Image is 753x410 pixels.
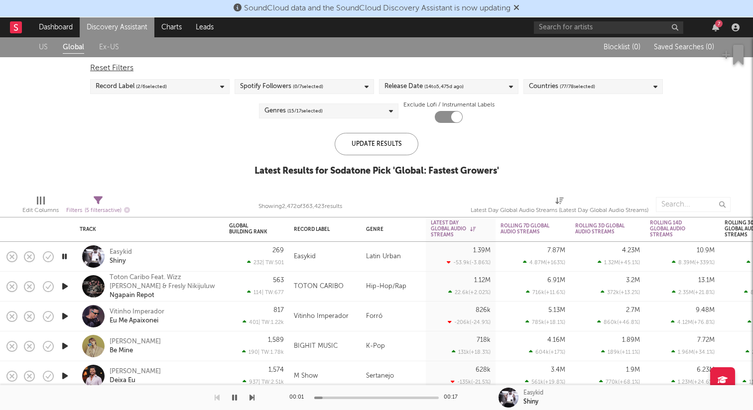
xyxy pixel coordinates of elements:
div: 10.9M [697,247,715,254]
a: Charts [154,17,189,37]
span: ( 2 / 6 selected) [136,81,167,93]
a: Toton Caribo Feat. Wizz [PERSON_NAME] & Fresly Nikijuluw [110,273,217,291]
a: US [39,41,48,54]
div: Rolling 14D Global Audio Streams [650,220,700,238]
div: BIGHIT MUSIC [294,340,338,352]
div: 189k ( +11.1 % ) [601,349,640,355]
div: 1,574 [268,367,284,373]
div: Easykid [110,248,132,257]
div: 817 [273,307,284,313]
div: 6.23M [697,367,715,373]
div: Shiny [523,398,538,407]
div: Latest Results for Sodatone Pick ' Global: Fastest Growers ' [254,165,499,177]
div: M Show [294,370,318,382]
div: 114 | TW: 677 [229,289,284,296]
a: Leads [189,17,221,37]
div: 13.1M [698,277,715,284]
div: 604k ( +17 % ) [529,349,565,355]
div: Track [80,226,214,232]
div: 716k ( +11.6 % ) [526,289,565,296]
div: Reset Filters [90,62,663,74]
div: 9.48M [696,307,715,313]
div: 1.12M [474,277,491,284]
div: Spotify Followers [240,81,323,93]
a: Be Mine [110,346,133,355]
div: -135k ( -21.5 % ) [451,379,491,385]
div: 4.16M [547,337,565,343]
span: ( 5 filters active) [85,208,122,213]
div: 1.89M [622,337,640,343]
div: 4.23M [622,247,640,254]
a: Shiny [110,257,126,266]
div: Latest Day Global Audio Streams [431,220,476,238]
div: 826k [476,307,491,313]
div: Edit Columns [22,192,59,221]
div: 561k ( +19.8 % ) [525,379,565,385]
a: Dashboard [32,17,80,37]
div: Global Building Rank [229,223,269,235]
div: -206k ( -24.9 % ) [448,319,491,325]
a: Deixa Eu [110,376,135,385]
div: Hip-Hop/Rap [361,272,426,302]
div: 2.7M [626,307,640,313]
span: ( 14 to 5,475 d ago) [424,81,464,93]
span: ( 0 ) [632,44,640,51]
div: Rolling 7D Global Audio Streams [501,223,550,235]
span: ( 15 / 17 selected) [287,105,323,117]
a: Ngapain Repot [110,291,154,300]
div: Filters [66,205,130,217]
div: Showing 2,472 of 363,423 results [258,201,342,212]
div: 5.13M [548,307,565,313]
div: 937 | TW: 2.51k [229,379,284,385]
div: K-Pop [361,331,426,361]
a: Ex-US [99,41,119,54]
a: [PERSON_NAME] [110,367,161,376]
span: SoundCloud data and the SoundCloud Discovery Assistant is now updating [244,4,510,12]
div: Latest Day Global Audio Streams (Latest Day Global Audio Streams) [471,192,648,221]
div: 372k ( +13.2 % ) [601,289,640,296]
div: 4.87M ( +163 % ) [523,259,565,266]
div: 7.72M [697,337,715,343]
div: 269 [272,247,284,254]
div: 785k ( +18.1 % ) [525,319,565,325]
div: Latest Day Global Audio Streams (Latest Day Global Audio Streams) [471,205,648,216]
div: Vitinho Imperador [110,307,164,316]
a: Eu Me Apaixonei [110,316,158,325]
div: 190 | TW: 1.78k [229,349,284,355]
div: 1.39M [473,247,491,254]
div: 770k ( +68.1 % ) [599,379,640,385]
a: [PERSON_NAME] [110,337,161,346]
div: Filters(5 filters active) [66,192,130,221]
div: 1.23M ( +24.6 % ) [671,379,715,385]
div: Countries [529,81,595,93]
div: 1.32M ( +45.1 % ) [598,259,640,266]
div: 8.39M ( +339 % ) [672,259,715,266]
div: Genres [264,105,323,117]
div: 232 | TW: 501 [229,259,284,266]
label: Exclude Lofi / Instrumental Labels [403,99,495,111]
div: TOTON CARIBO [294,281,344,293]
button: 7 [712,23,719,31]
input: Search for artists [534,21,683,34]
a: Global [63,41,84,54]
div: Forró [361,302,426,331]
div: Sertanejo [361,361,426,391]
span: ( 77 / 78 selected) [560,81,595,93]
input: Search... [656,197,731,212]
div: 563 [273,277,284,284]
div: 7.87M [547,247,565,254]
div: 131k ( +18.3 % ) [452,349,491,355]
span: Dismiss [513,4,519,12]
div: 1,589 [268,337,284,343]
div: 718k [477,337,491,343]
div: Release Date [384,81,464,93]
div: 4.12M ( +76.8 % ) [671,319,715,325]
a: Discovery Assistant [80,17,154,37]
div: -53.9k ( -3.86 % ) [447,259,491,266]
